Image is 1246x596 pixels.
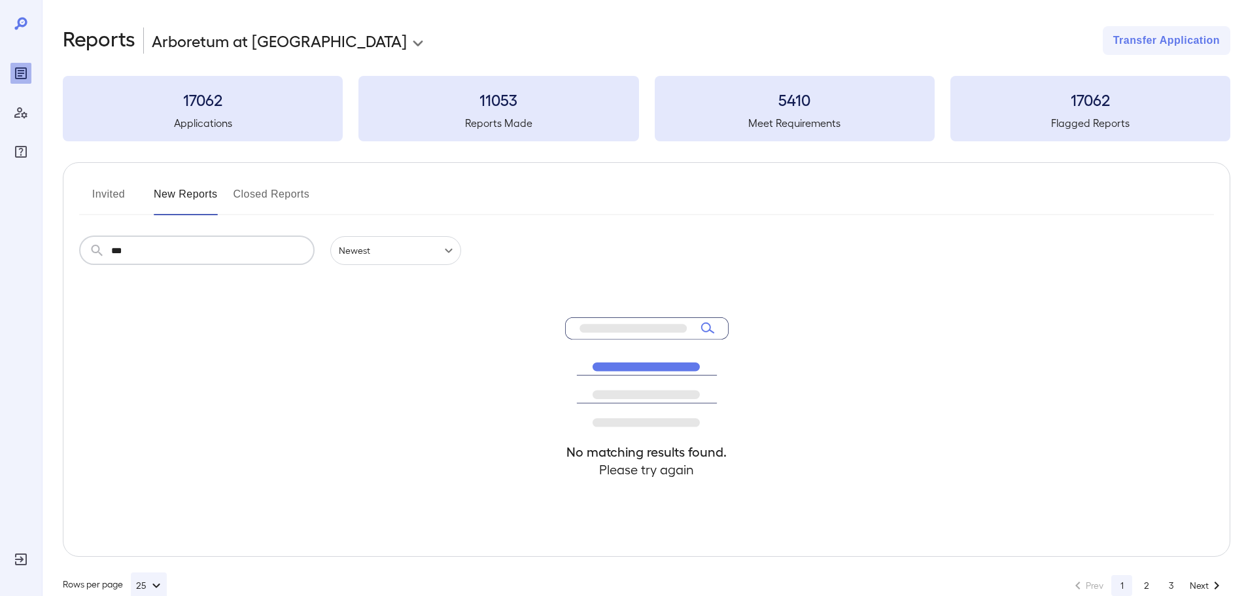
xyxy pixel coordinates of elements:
[152,30,407,51] p: Arboretum at [GEOGRAPHIC_DATA]
[63,76,1230,141] summary: 17062Applications11053Reports Made5410Meet Requirements17062Flagged Reports
[1103,26,1230,55] button: Transfer Application
[1161,575,1182,596] button: Go to page 3
[154,184,218,215] button: New Reports
[1111,575,1132,596] button: page 1
[10,549,31,570] div: Log Out
[1064,575,1230,596] nav: pagination navigation
[63,26,135,55] h2: Reports
[234,184,310,215] button: Closed Reports
[10,141,31,162] div: FAQ
[655,89,935,110] h3: 5410
[1136,575,1157,596] button: Go to page 2
[950,89,1230,110] h3: 17062
[79,184,138,215] button: Invited
[655,115,935,131] h5: Meet Requirements
[330,236,461,265] div: Newest
[10,102,31,123] div: Manage Users
[565,461,729,478] h4: Please try again
[63,89,343,110] h3: 17062
[10,63,31,84] div: Reports
[1186,575,1228,596] button: Go to next page
[63,115,343,131] h5: Applications
[358,115,638,131] h5: Reports Made
[565,443,729,461] h4: No matching results found.
[950,115,1230,131] h5: Flagged Reports
[358,89,638,110] h3: 11053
